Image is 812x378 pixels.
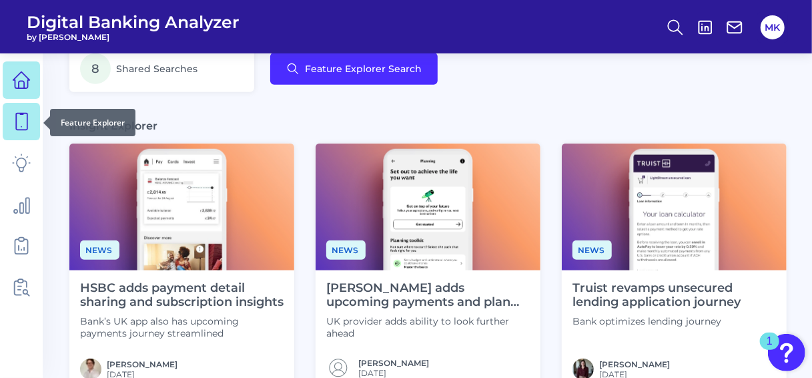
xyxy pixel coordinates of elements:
[761,15,785,39] button: MK
[326,281,530,310] h4: [PERSON_NAME] adds upcoming payments and plan features
[80,281,284,310] h4: HSBC adds payment detail sharing and subscription insights
[326,315,530,339] p: UK provider adds ability to look further ahead
[572,315,776,327] p: Bank optimizes lending journey
[80,53,111,84] span: 8
[358,368,429,378] span: [DATE]
[50,109,135,136] div: Feature Explorer
[599,359,670,369] a: [PERSON_NAME]
[326,240,366,260] span: News
[107,359,177,369] a: [PERSON_NAME]
[572,243,612,256] a: News
[27,32,240,42] span: by [PERSON_NAME]
[572,240,612,260] span: News
[316,144,540,270] img: News - Phone (4).png
[80,240,119,260] span: News
[27,12,240,32] span: Digital Banking Analyzer
[116,63,197,75] span: Shared Searches
[69,45,254,92] a: 8Shared Searches
[572,281,776,310] h4: Truist revamps unsecured lending application journey
[767,341,773,359] div: 1
[69,144,294,270] img: News - Phone.png
[80,243,119,256] a: News
[768,334,805,371] button: Open Resource Center, 1 new notification
[326,243,366,256] a: News
[358,358,429,368] a: [PERSON_NAME]
[270,53,438,85] button: Feature Explorer Search
[80,315,284,339] p: Bank’s UK app also has upcoming payments journey streamlined
[562,144,787,270] img: News - Phone (3).png
[305,63,422,74] span: Feature Explorer Search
